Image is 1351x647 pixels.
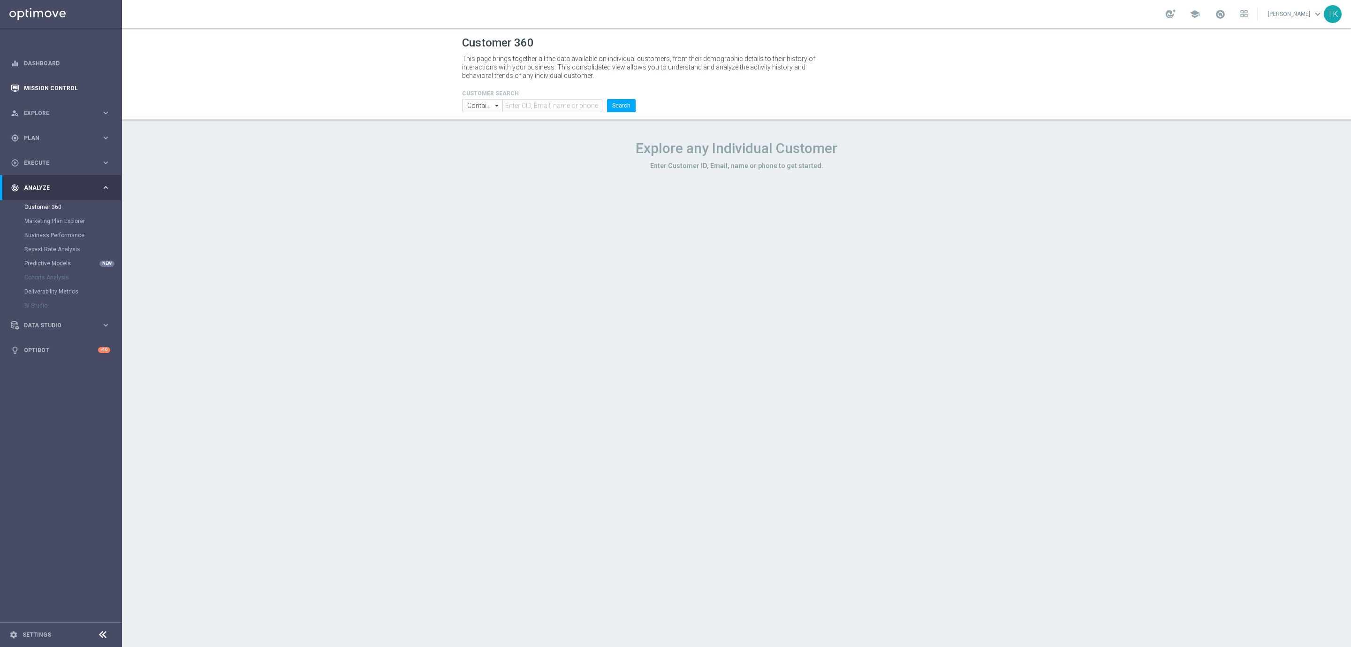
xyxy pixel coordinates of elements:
div: TK [1324,5,1342,23]
i: keyboard_arrow_right [101,133,110,142]
span: Analyze [24,185,101,191]
a: Repeat Rate Analysis [24,246,98,253]
button: Data Studio keyboard_arrow_right [10,322,111,329]
button: play_circle_outline Execute keyboard_arrow_right [10,159,111,167]
div: Marketing Plan Explorer [24,214,121,228]
i: keyboard_arrow_right [101,108,110,117]
h1: Explore any Individual Customer [462,140,1011,157]
div: Data Studio [11,321,101,330]
i: lightbulb [11,346,19,354]
div: Optibot [11,338,110,362]
i: gps_fixed [11,134,19,142]
span: keyboard_arrow_down [1313,9,1323,19]
i: track_changes [11,184,19,192]
div: Predictive Models [24,256,121,270]
i: arrow_drop_down [493,100,502,112]
a: Predictive Models [24,260,98,267]
h3: Enter Customer ID, Email, name or phone to get started. [462,162,1011,170]
button: track_changes Analyze keyboard_arrow_right [10,184,111,192]
div: Dashboard [11,51,110,76]
i: person_search [11,109,19,117]
h1: Customer 360 [462,36,1011,50]
div: Execute [11,159,101,167]
a: Business Performance [24,231,98,239]
button: Mission Control [10,85,111,92]
a: [PERSON_NAME]keyboard_arrow_down [1267,7,1324,21]
div: Repeat Rate Analysis [24,242,121,256]
i: keyboard_arrow_right [101,158,110,167]
i: equalizer [11,59,19,68]
button: lightbulb Optibot +10 [10,347,111,354]
span: Data Studio [24,323,101,328]
h4: CUSTOMER SEARCH [462,90,636,97]
div: Cohorts Analysis [24,270,121,285]
div: Deliverability Metrics [24,285,121,299]
span: school [1190,9,1200,19]
div: Customer 360 [24,200,121,214]
p: This page brings together all the data available on individual customers, from their demographic ... [462,54,823,80]
button: Search [607,99,636,112]
span: Execute [24,160,101,166]
i: settings [9,631,18,639]
div: Analyze [11,184,101,192]
div: Business Performance [24,228,121,242]
div: BI Studio [24,299,121,313]
input: Contains [462,99,502,112]
i: play_circle_outline [11,159,19,167]
a: Dashboard [24,51,110,76]
span: Plan [24,135,101,141]
div: +10 [98,347,110,353]
a: Customer 360 [24,203,98,211]
div: Explore [11,109,101,117]
a: Settings [23,632,51,638]
a: Marketing Plan Explorer [24,217,98,225]
a: Optibot [24,338,98,362]
a: Mission Control [24,76,110,100]
div: Plan [11,134,101,142]
button: person_search Explore keyboard_arrow_right [10,109,111,117]
i: keyboard_arrow_right [101,321,110,330]
div: Mission Control [11,76,110,100]
span: Explore [24,110,101,116]
button: gps_fixed Plan keyboard_arrow_right [10,134,111,142]
input: Enter CID, Email, name or phone [502,99,602,112]
div: NEW [99,261,114,267]
a: Deliverability Metrics [24,288,98,295]
button: equalizer Dashboard [10,60,111,67]
i: keyboard_arrow_right [101,183,110,192]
